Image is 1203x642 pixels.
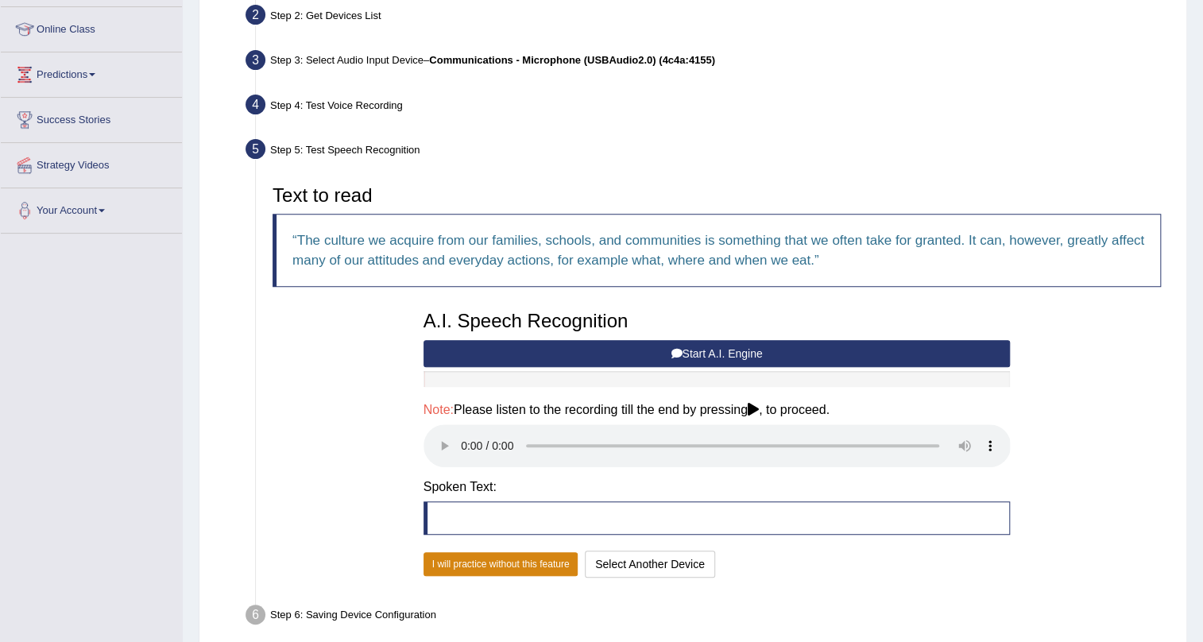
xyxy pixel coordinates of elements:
button: I will practice without this feature [424,552,578,576]
a: Success Stories [1,98,182,137]
a: Strategy Videos [1,143,182,183]
q: The culture we acquire from our families, schools, and communities is something that we often tak... [292,233,1144,268]
a: Online Class [1,7,182,47]
button: Select Another Device [585,551,715,578]
h3: A.I. Speech Recognition [424,311,1011,331]
button: Start A.I. Engine [424,340,1011,367]
span: – [424,54,715,66]
h4: Please listen to the recording till the end by pressing , to proceed. [424,403,1011,417]
a: Your Account [1,188,182,228]
div: Step 3: Select Audio Input Device [238,45,1179,80]
h4: Spoken Text: [424,480,1011,494]
b: Communications - Microphone (USBAudio2.0) (4c4a:4155) [429,54,715,66]
div: Step 6: Saving Device Configuration [238,600,1179,635]
span: Note: [424,403,454,416]
h3: Text to read [273,185,1161,206]
div: Step 4: Test Voice Recording [238,90,1179,125]
a: Predictions [1,52,182,92]
div: Step 5: Test Speech Recognition [238,134,1179,169]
